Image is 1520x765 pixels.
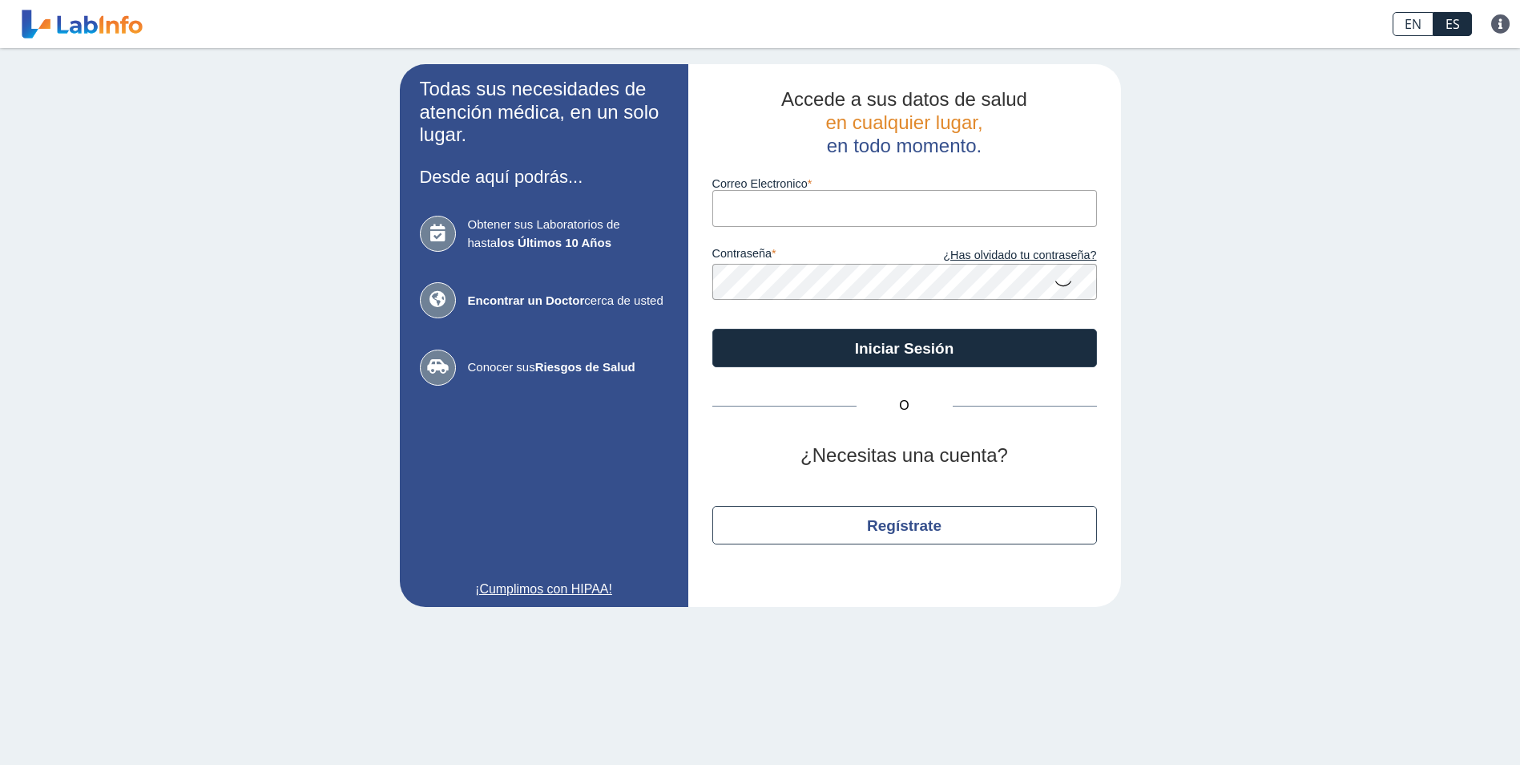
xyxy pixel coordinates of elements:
[468,216,668,252] span: Obtener sus Laboratorios de hasta
[781,88,1027,110] span: Accede a sus datos de salud
[420,167,668,187] h3: Desde aquí podrás...
[712,329,1097,367] button: Iniciar Sesión
[712,506,1097,544] button: Regístrate
[1377,702,1502,747] iframe: Help widget launcher
[1433,12,1472,36] a: ES
[468,358,668,377] span: Conocer sus
[825,111,982,133] span: en cualquier lugar,
[905,247,1097,265] a: ¿Has olvidado tu contraseña?
[712,444,1097,467] h2: ¿Necesitas una cuenta?
[827,135,982,156] span: en todo momento.
[420,78,668,147] h2: Todas sus necesidades de atención médica, en un solo lugar.
[468,292,668,310] span: cerca de usted
[420,580,668,599] a: ¡Cumplimos con HIPAA!
[468,293,585,307] b: Encontrar un Doctor
[712,247,905,265] label: contraseña
[1393,12,1433,36] a: EN
[712,177,1097,190] label: Correo Electronico
[857,396,953,415] span: O
[497,236,611,249] b: los Últimos 10 Años
[535,360,635,374] b: Riesgos de Salud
